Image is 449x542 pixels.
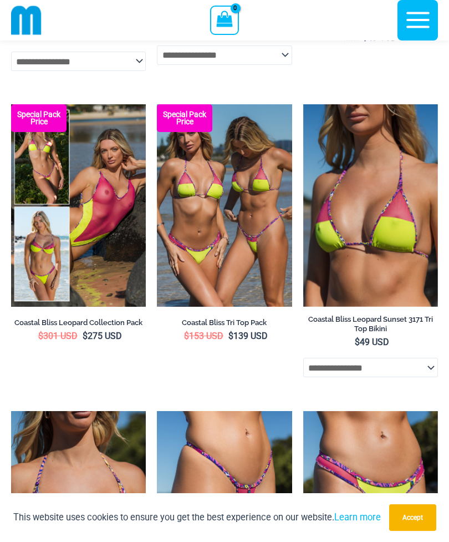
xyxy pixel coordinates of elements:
a: Coastal Bliss Leopard Sunset 3171 Tri Top 01Coastal Bliss Leopard Sunset 3171 Tri Top 4371 Thong ... [303,104,438,307]
img: cropped mm emblem [11,5,42,36]
img: Coastal Bliss Leopard Sunset Tri Top Pack [157,104,292,307]
h2: Coastal Bliss Tri Top Pack [157,318,292,327]
span: $ [184,331,189,341]
a: Coastal Bliss Leopard Sunset 3171 Tri Top Bikini [303,315,438,337]
a: View Shopping Cart, empty [210,6,238,34]
img: Coastal Bliss Leopard Sunset 3171 Tri Top 01 [303,104,438,307]
p: This website uses cookies to ensure you get the best experience on our website. [13,510,381,525]
bdi: 153 USD [184,331,223,341]
span: $ [38,331,43,341]
bdi: 275 USD [83,331,122,341]
b: Special Pack Price [157,111,212,125]
bdi: 301 USD [38,331,78,341]
bdi: 49 USD [355,337,389,347]
a: Coastal Bliss Leopard Collection Pack [11,318,146,331]
span: From: [344,36,360,42]
b: Special Pack Price [11,111,67,125]
bdi: 139 USD [228,331,268,341]
img: Coastal Bliss Leopard Sunset Collection Pack C [11,104,146,307]
span: $ [83,331,88,341]
bdi: 49 USD [363,32,397,43]
a: Coastal Bliss Leopard Sunset Collection Pack C Coastal Bliss Leopard Sunset Collection Pack BCoas... [11,104,146,307]
a: Coastal Bliss Tri Top Pack [157,318,292,331]
a: Coastal Bliss Leopard Sunset Tri Top Pack Coastal Bliss Leopard Sunset Tri Top Pack BCoastal Blis... [157,104,292,307]
button: Accept [389,504,436,531]
h2: Coastal Bliss Leopard Collection Pack [11,318,146,327]
span: $ [355,337,360,347]
span: $ [228,331,233,341]
span: $ [363,32,368,43]
a: Learn more [334,512,381,523]
h2: Coastal Bliss Leopard Sunset 3171 Tri Top Bikini [303,315,438,333]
